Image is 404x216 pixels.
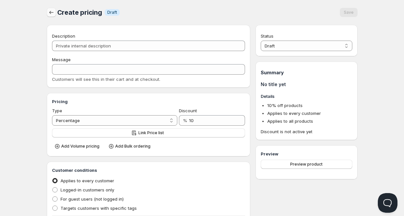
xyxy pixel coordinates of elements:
[52,98,245,105] h3: Pricing
[61,187,114,192] span: Logged-in customers only
[106,142,154,151] button: Add Bulk ordering
[261,93,352,99] h3: Details
[261,33,273,39] span: Status
[61,178,114,183] span: Applies to every customer
[267,111,321,116] span: Applies to every customer
[290,162,323,167] span: Preview product
[52,41,245,51] input: Private internal description
[261,128,352,135] span: Discount is not active yet
[138,130,164,135] span: Link Price list
[261,160,352,169] button: Preview product
[267,118,313,124] span: Applies to all products
[52,33,75,39] span: Description
[52,57,71,62] span: Message
[115,144,150,149] span: Add Bulk ordering
[261,69,352,76] h1: Summary
[378,193,397,213] iframe: Help Scout Beacon - Open
[61,144,99,149] span: Add Volume pricing
[52,142,103,151] button: Add Volume pricing
[52,77,160,82] span: Customers will see this in their cart and at checkout.
[52,128,245,137] button: Link Price list
[52,167,245,173] h3: Customer conditions
[179,108,197,113] span: Discount
[57,9,102,16] span: Create pricing
[107,10,117,15] span: Draft
[61,196,124,202] span: For guest users (not logged in)
[61,206,137,211] span: Targets customers with specific tags
[267,103,303,108] span: 10 % off products
[183,118,187,123] span: %
[261,151,352,157] h3: Preview
[261,81,352,88] h1: No title yet
[52,108,62,113] span: Type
